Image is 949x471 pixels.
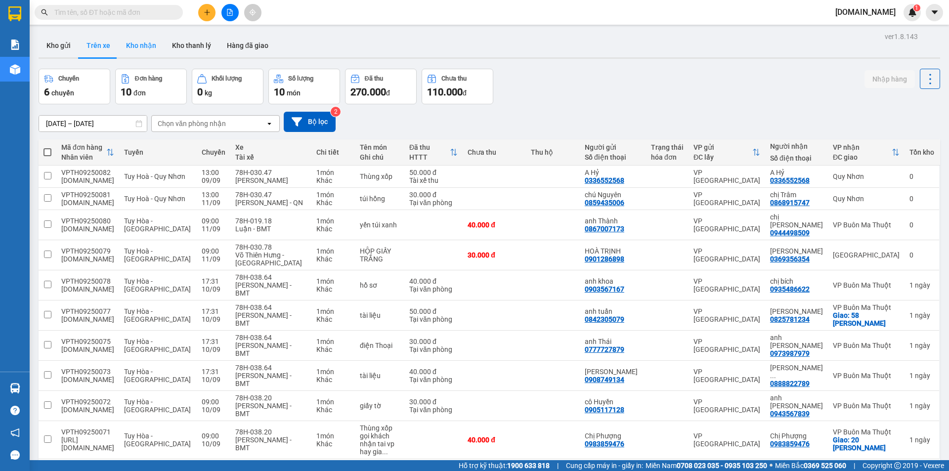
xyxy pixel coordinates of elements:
span: ... [382,448,388,456]
div: Tại văn phòng [409,376,458,384]
span: message [10,450,20,460]
button: Số lượng10món [268,69,340,104]
div: Tên món [360,143,399,151]
div: túi hồng [360,195,399,203]
div: Chưa thu [441,75,467,82]
div: VP nhận [833,143,892,151]
div: Khác [316,376,350,384]
div: HỘP GIẤY TRẮNG [360,247,399,263]
div: 1 món [316,217,350,225]
div: 78H-030.47 [235,191,306,199]
div: 0944498509 [770,229,810,237]
div: 40.000 đ [468,221,521,229]
div: 1 món [316,247,350,255]
span: aim [249,9,256,16]
div: VPTH09250081 [61,191,114,199]
div: 0842305079 [585,315,624,323]
div: 1 món [316,338,350,345]
span: ngày [915,342,930,349]
div: VP Buôn Ma Thuột [833,402,900,410]
sup: 1 [913,4,920,11]
th: Toggle SortBy [404,139,463,166]
div: ĐC giao [833,153,892,161]
div: VP Buôn Ma Thuột [833,281,900,289]
div: Nhân viên [61,153,106,161]
div: Khác [316,315,350,323]
div: 30.000 đ [468,251,521,259]
div: Quy Nhơn [833,195,900,203]
div: VP Buôn Ma Thuột [833,372,900,380]
div: Giao: 58 nguyễn tất thành [833,311,900,327]
span: search [41,9,48,16]
div: Xe [235,143,306,151]
div: cô Huyền [585,398,641,406]
span: 270.000 [350,86,386,98]
img: warehouse-icon [10,64,20,75]
div: anh Châu [770,394,823,410]
div: Mã đơn hàng [61,143,106,151]
button: Bộ lọc [284,112,336,132]
span: ... [770,372,776,380]
input: Select a date range. [39,116,147,131]
div: Số điện thoại [585,153,641,161]
div: 0 [909,172,934,180]
button: Kho nhận [118,34,164,57]
div: 1 [909,281,934,289]
div: 30.000 đ [409,338,458,345]
div: Khác [316,225,350,233]
div: 0868915747 [770,199,810,207]
img: logo-vxr [8,6,21,21]
div: chú Nguyên [585,191,641,199]
input: Tìm tên, số ĐT hoặc mã đơn [54,7,171,18]
div: Khác [316,255,350,263]
button: caret-down [926,4,943,21]
div: Thu hộ [531,148,575,156]
div: Chi tiết [316,148,350,156]
button: Kho thanh lý [164,34,219,57]
svg: open [265,120,273,128]
div: 11/09 [202,225,225,233]
div: Khác [316,285,350,293]
div: 40.000 đ [409,277,458,285]
div: 40.000 đ [409,368,458,376]
div: tu.bb [61,285,114,293]
span: Miền Bắc [775,460,846,471]
div: [PERSON_NAME] - BMT [235,436,306,452]
div: 1 [909,311,934,319]
div: 11/09 [202,199,225,207]
span: Tuy Hòa - [GEOGRAPHIC_DATA] [124,307,191,323]
div: 1 món [316,398,350,406]
button: file-add [221,4,239,21]
strong: 0708 023 035 - 0935 103 250 [677,462,767,470]
span: Tuy Hòa - [GEOGRAPHIC_DATA] [124,398,191,414]
div: 0777727879 [585,345,624,353]
div: [PERSON_NAME] - BMT [235,281,306,297]
div: HOÀ TRỊNH [585,247,641,255]
span: đơn [133,89,146,97]
div: Đơn hàng [135,75,162,82]
div: A Hỷ [585,169,641,176]
div: Người nhận [770,142,823,150]
div: chị Phượng [770,213,823,229]
div: 1 món [316,368,350,376]
div: [PERSON_NAME] - BMT [235,342,306,357]
div: 78H-038.20 [235,394,306,402]
div: 10/09 [202,376,225,384]
div: VP [GEOGRAPHIC_DATA] [693,169,760,184]
th: Toggle SortBy [828,139,905,166]
span: ngày [915,402,930,410]
div: Số điện thoại [770,154,823,162]
div: Đã thu [409,143,450,151]
div: HTTT [409,153,450,161]
span: 0 [197,86,203,98]
span: chuyến [51,89,74,97]
span: notification [10,428,20,437]
div: tu.bb [61,345,114,353]
span: Tuy Hòa - [GEOGRAPHIC_DATA] [124,277,191,293]
strong: 0369 525 060 [804,462,846,470]
div: Khác [316,406,350,414]
div: 09:00 [202,247,225,255]
div: Chuyến [202,148,225,156]
div: 0 [909,221,934,229]
div: 09:00 [202,432,225,440]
